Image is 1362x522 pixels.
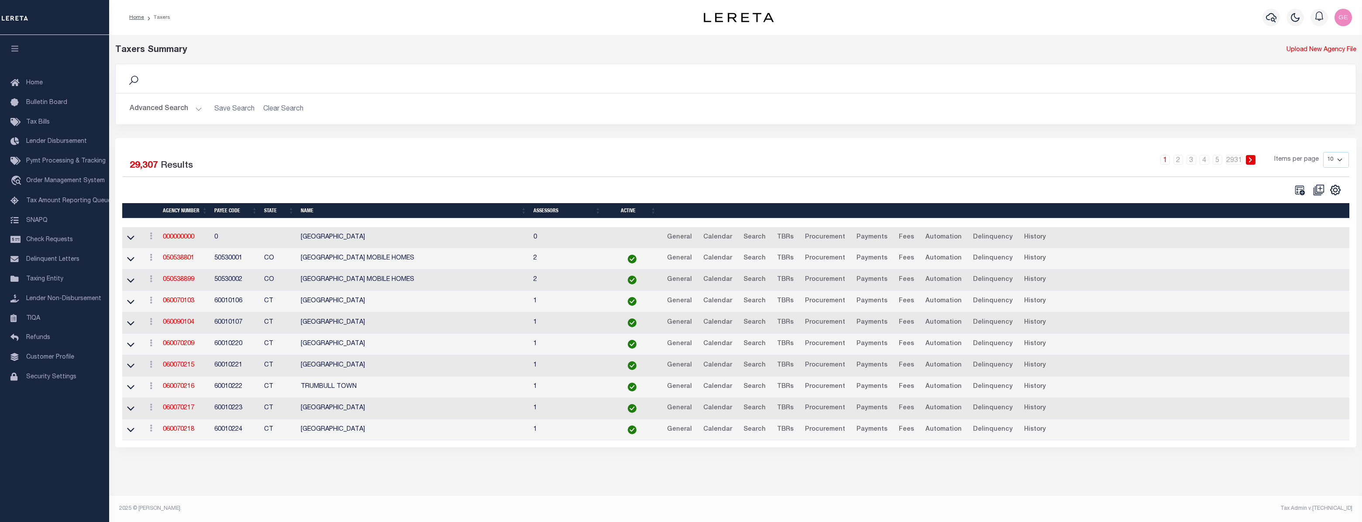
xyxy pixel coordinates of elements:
a: Payments [853,252,891,266]
a: TBRs [773,380,798,394]
a: Calendar [699,273,736,287]
td: CT [261,398,297,419]
td: [GEOGRAPHIC_DATA] [297,419,530,441]
span: Order Management System [26,178,105,184]
a: Search [739,231,770,245]
span: Home [26,80,43,86]
span: Bulletin Board [26,100,67,106]
a: Search [739,337,770,351]
a: Upload New Agency File [1286,45,1356,55]
a: Automation [922,294,966,308]
a: General [663,252,696,266]
span: Refunds [26,335,50,341]
a: History [1020,380,1050,394]
a: Delinquency [969,401,1017,415]
a: Search [739,401,770,415]
span: Pymt Processing & Tracking [26,158,106,164]
a: Calendar [699,316,736,330]
a: History [1020,337,1050,351]
td: 60010107 [211,312,261,334]
div: 2025 © [PERSON_NAME]. [113,505,736,512]
a: Procurement [801,401,849,415]
span: 29,307 [130,161,158,170]
a: Search [739,380,770,394]
span: Lender Disbursement [26,138,87,145]
span: Taxing Entity [26,276,63,282]
img: check-icon-green.svg [628,340,636,349]
a: 060070209 [163,341,194,347]
a: 060070217 [163,405,194,411]
td: 2 [530,270,604,291]
td: 1 [530,355,604,377]
td: TRUMBULL TOWN [297,377,530,398]
a: Calendar [699,380,736,394]
label: Results [161,159,193,173]
a: 060070218 [163,426,194,432]
img: check-icon-green.svg [628,383,636,391]
a: Payments [853,423,891,437]
a: 060070216 [163,384,194,390]
span: Customer Profile [26,354,74,360]
td: 60010220 [211,334,261,355]
td: 60010224 [211,419,261,441]
th: Name: activate to sort column ascending [297,203,530,218]
a: History [1020,359,1050,373]
i: travel_explore [10,176,24,187]
td: 60010106 [211,291,261,312]
div: Tax Admin v.[TECHNICAL_ID] [742,505,1352,512]
th: Assessors: activate to sort column ascending [530,203,604,218]
a: History [1020,273,1050,287]
span: SNAPQ [26,217,48,223]
a: General [663,423,696,437]
a: Payments [853,380,891,394]
a: Delinquency [969,231,1017,245]
a: Procurement [801,337,849,351]
a: General [663,380,696,394]
td: 1 [530,377,604,398]
img: check-icon-green.svg [628,404,636,413]
td: 50530002 [211,270,261,291]
td: 0 [211,227,261,249]
a: Payments [853,273,891,287]
a: 3 [1187,155,1196,165]
td: CT [261,377,297,398]
a: Automation [922,423,966,437]
a: Procurement [801,423,849,437]
a: History [1020,231,1050,245]
a: TBRs [773,316,798,330]
a: Automation [922,316,966,330]
a: General [663,337,696,351]
a: TBRs [773,337,798,351]
a: Fees [895,231,918,245]
a: Calendar [699,294,736,308]
td: 2 [530,248,604,270]
span: Delinquent Letters [26,256,79,263]
a: 060070215 [163,362,194,368]
a: General [663,401,696,415]
td: 1 [530,398,604,419]
td: CT [261,419,297,441]
a: Procurement [801,252,849,266]
a: Calendar [699,252,736,266]
a: TBRs [773,273,798,287]
a: Delinquency [969,294,1017,308]
a: Search [739,252,770,266]
a: Delinquency [969,316,1017,330]
button: Advanced Search [130,100,202,118]
a: Delinquency [969,337,1017,351]
td: CT [261,334,297,355]
span: TIQA [26,315,40,321]
td: 60010221 [211,355,261,377]
a: Calendar [699,337,736,351]
a: TBRs [773,359,798,373]
a: General [663,316,696,330]
td: [GEOGRAPHIC_DATA] [297,355,530,377]
a: Automation [922,380,966,394]
a: 1 [1160,155,1170,165]
a: History [1020,294,1050,308]
a: Delinquency [969,380,1017,394]
span: Check Requests [26,237,73,243]
td: 1 [530,419,604,441]
td: [GEOGRAPHIC_DATA] MOBILE HOMES [297,270,530,291]
a: History [1020,423,1050,437]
